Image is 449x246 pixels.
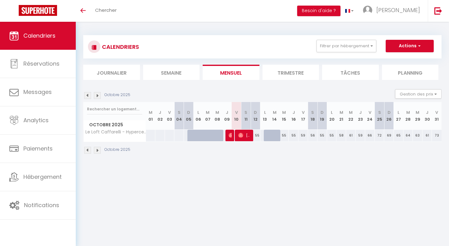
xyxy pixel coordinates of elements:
div: 65 [394,130,403,141]
div: 55 [279,130,289,141]
li: Semaine [143,65,200,80]
p: Octobre 2025 [104,147,130,153]
th: 31 [432,102,442,130]
div: 61 [346,130,356,141]
span: Chercher [95,7,117,13]
span: [PERSON_NAME][MEDICAL_DATA] [229,129,232,141]
abbr: M [340,109,343,115]
h3: CALENDRIERS [100,40,139,54]
div: 59 [356,130,365,141]
th: 02 [155,102,165,130]
th: 21 [336,102,346,130]
span: Calendriers [23,32,56,39]
li: Mensuel [203,65,259,80]
abbr: V [369,109,371,115]
abbr: D [321,109,324,115]
li: Planning [382,65,439,80]
th: 13 [260,102,270,130]
div: 55 [317,130,327,141]
abbr: M [282,109,286,115]
th: 26 [384,102,394,130]
span: Messages [23,88,52,96]
div: 55 [289,130,298,141]
th: 17 [298,102,308,130]
th: 07 [203,102,213,130]
abbr: J [159,109,161,115]
input: Rechercher un logement... [87,104,142,115]
div: 55 [251,130,260,141]
abbr: M [149,109,152,115]
li: Tâches [322,65,379,80]
abbr: J [359,109,362,115]
th: 20 [327,102,337,130]
th: 30 [422,102,432,130]
abbr: S [244,109,247,115]
th: 19 [317,102,327,130]
span: Hébergement [23,173,62,181]
abbr: S [178,109,181,115]
abbr: D [254,109,257,115]
th: 08 [213,102,222,130]
th: 11 [241,102,251,130]
abbr: D [187,109,190,115]
div: 63 [413,130,422,141]
th: 27 [394,102,403,130]
abbr: L [264,109,266,115]
abbr: M [406,109,410,115]
th: 05 [184,102,194,130]
img: Super Booking [19,5,57,16]
span: Le Loft Caffarelli - Hypercentre [84,130,147,134]
abbr: J [226,109,228,115]
div: 66 [365,130,375,141]
abbr: M [273,109,277,115]
div: 58 [336,130,346,141]
div: 72 [375,130,384,141]
th: 14 [270,102,279,130]
div: 64 [403,130,413,141]
th: 18 [308,102,318,130]
span: Réservations [23,60,60,67]
th: 25 [375,102,384,130]
abbr: V [302,109,305,115]
span: Notifications [24,201,59,209]
img: logout [434,7,442,15]
th: 15 [279,102,289,130]
th: 09 [222,102,232,130]
th: 06 [193,102,203,130]
th: 10 [232,102,241,130]
th: 16 [289,102,298,130]
span: Paiements [23,145,53,152]
div: 59 [298,130,308,141]
abbr: M [215,109,219,115]
li: Journalier [83,65,140,80]
abbr: V [168,109,171,115]
div: 69 [384,130,394,141]
abbr: L [197,109,199,115]
button: Actions [386,40,434,52]
th: 04 [174,102,184,130]
abbr: S [311,109,314,115]
li: Trimestre [263,65,319,80]
abbr: V [435,109,438,115]
abbr: J [426,109,428,115]
div: 55 [327,130,337,141]
abbr: V [235,109,238,115]
abbr: L [331,109,333,115]
abbr: D [388,109,391,115]
button: Filtrer par hébergement [316,40,376,52]
th: 23 [356,102,365,130]
div: 56 [308,130,318,141]
th: 01 [146,102,156,130]
button: Gestion des prix [395,89,442,99]
abbr: S [378,109,381,115]
span: Analytics [23,116,49,124]
span: [PERSON_NAME] [238,129,251,141]
p: Octobre 2025 [104,92,130,98]
abbr: M [206,109,210,115]
button: Besoin d'aide ? [297,6,340,16]
th: 24 [365,102,375,130]
th: 12 [251,102,260,130]
img: ... [363,6,372,15]
th: 28 [403,102,413,130]
th: 22 [346,102,356,130]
